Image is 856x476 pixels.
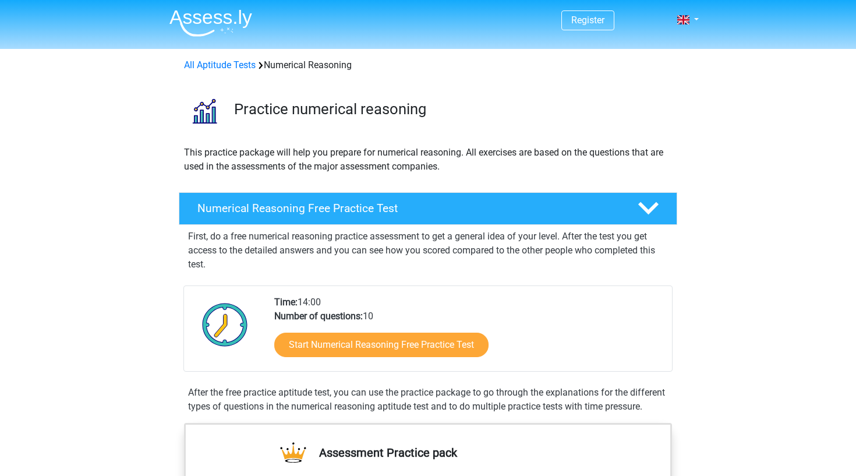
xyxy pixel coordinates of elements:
[174,192,682,225] a: Numerical Reasoning Free Practice Test
[234,100,668,118] h3: Practice numerical reasoning
[197,202,619,215] h4: Numerical Reasoning Free Practice Test
[179,58,677,72] div: Numerical Reasoning
[274,311,363,322] b: Number of questions:
[274,297,298,308] b: Time:
[571,15,604,26] a: Register
[183,386,673,414] div: After the free practice aptitude test, you can use the practice package to go through the explana...
[169,9,252,37] img: Assessly
[184,146,672,174] p: This practice package will help you prepare for numerical reasoning. All exercises are based on t...
[196,295,254,354] img: Clock
[274,333,489,357] a: Start Numerical Reasoning Free Practice Test
[188,230,668,272] p: First, do a free numerical reasoning practice assessment to get a general idea of your level. Aft...
[184,59,256,70] a: All Aptitude Tests
[179,86,229,136] img: numerical reasoning
[266,295,671,371] div: 14:00 10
